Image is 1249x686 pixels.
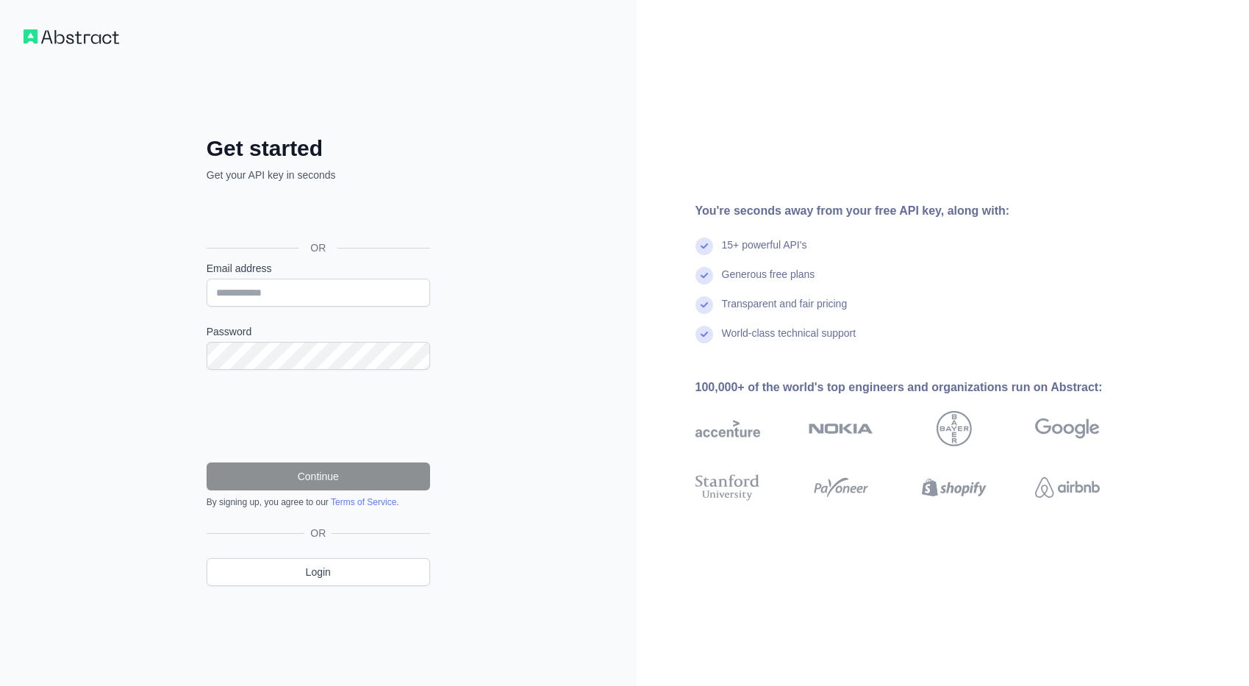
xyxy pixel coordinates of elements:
div: 100,000+ of the world's top engineers and organizations run on Abstract: [695,379,1147,396]
a: Terms of Service [331,497,396,507]
img: check mark [695,267,713,285]
img: payoneer [809,471,873,504]
div: Generous free plans [722,267,815,296]
span: OR [298,240,337,255]
span: OR [304,526,332,540]
div: By signing up, you agree to our . [207,496,430,508]
img: check mark [695,237,713,255]
div: World-class technical support [722,326,856,355]
div: Transparent and fair pricing [722,296,848,326]
a: Login [207,558,430,586]
label: Email address [207,261,430,276]
iframe: reCAPTCHA [207,387,430,445]
img: shopify [922,471,987,504]
h2: Get started [207,135,430,162]
img: check mark [695,326,713,343]
img: accenture [695,411,760,446]
p: Get your API key in seconds [207,168,430,182]
label: Password [207,324,430,339]
img: google [1035,411,1100,446]
div: 15+ powerful API's [722,237,807,267]
iframe: Sign in with Google Button [199,199,434,231]
img: check mark [695,296,713,314]
img: stanford university [695,471,760,504]
img: nokia [809,411,873,446]
img: airbnb [1035,471,1100,504]
img: Workflow [24,29,119,44]
img: bayer [937,411,972,446]
div: You're seconds away from your free API key, along with: [695,202,1147,220]
button: Continue [207,462,430,490]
